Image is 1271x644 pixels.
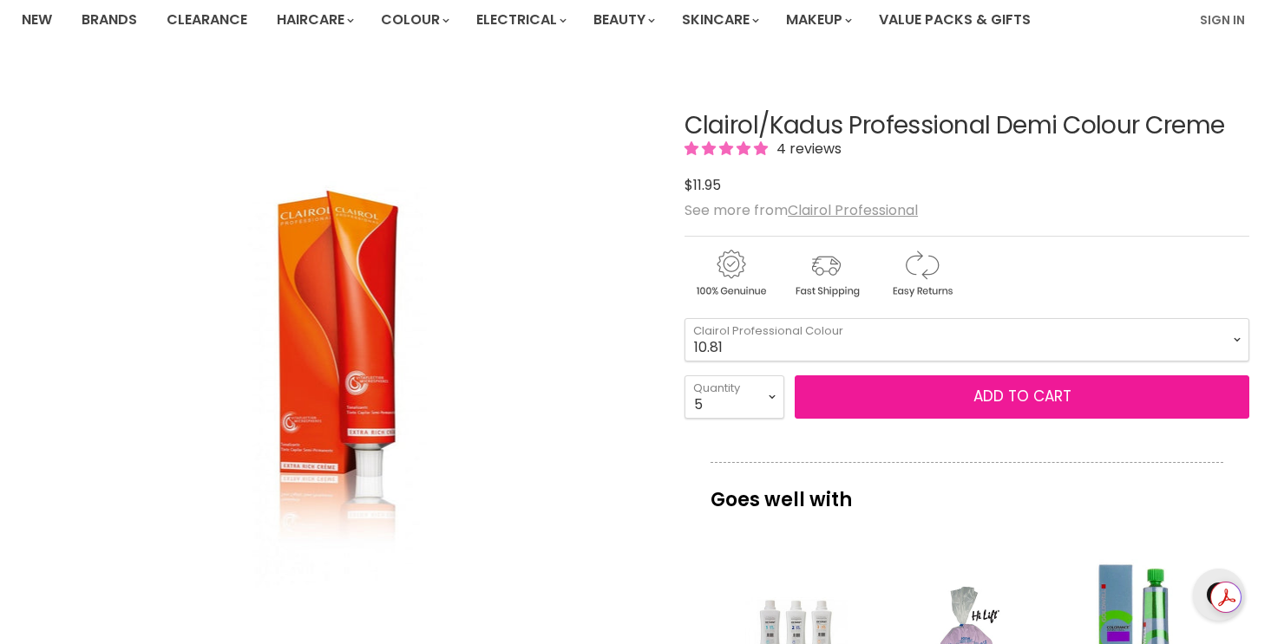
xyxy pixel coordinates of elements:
[973,386,1071,407] span: Add to cart
[154,2,260,38] a: Clearance
[685,375,784,419] select: Quantity
[580,2,665,38] a: Beauty
[368,2,460,38] a: Colour
[69,2,150,38] a: Brands
[866,2,1044,38] a: Value Packs & Gifts
[1184,563,1254,627] iframe: Gorgias live chat messenger
[780,247,872,300] img: shipping.gif
[685,175,721,195] span: $11.95
[685,113,1249,140] h1: Clairol/Kadus Professional Demi Colour Creme
[9,2,65,38] a: New
[669,2,770,38] a: Skincare
[463,2,577,38] a: Electrical
[711,462,1223,519] p: Goes well with
[795,375,1249,419] button: Add to cart
[685,139,771,159] span: 4.75 stars
[685,247,776,300] img: genuine.gif
[771,139,842,159] span: 4 reviews
[1189,2,1255,38] a: Sign In
[875,247,967,300] img: returns.gif
[685,200,918,220] span: See more from
[773,2,862,38] a: Makeup
[264,2,364,38] a: Haircare
[788,200,918,220] a: Clairol Professional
